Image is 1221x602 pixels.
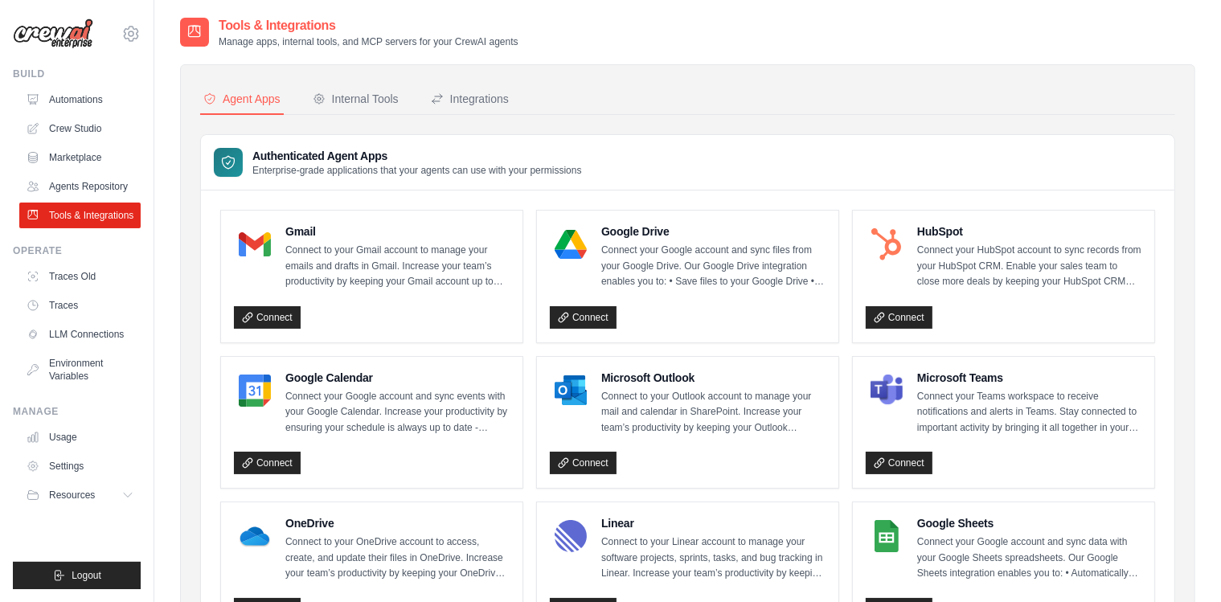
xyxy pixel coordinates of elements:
a: Settings [19,453,141,479]
p: Connect your HubSpot account to sync records from your HubSpot CRM. Enable your sales team to clo... [917,243,1141,290]
button: Logout [13,562,141,589]
img: Google Calendar Logo [239,375,271,407]
img: Logo [13,18,93,49]
a: Crew Studio [19,116,141,141]
h4: Microsoft Outlook [601,370,826,386]
button: Resources [19,482,141,508]
p: Connect to your OneDrive account to access, create, and update their files in OneDrive. Increase ... [285,534,510,582]
a: LLM Connections [19,321,141,347]
a: Agents Repository [19,174,141,199]
a: Automations [19,87,141,113]
a: Connect [550,452,617,474]
div: Agent Apps [203,91,281,107]
a: Marketplace [19,145,141,170]
span: Logout [72,569,101,582]
h4: Linear [601,515,826,531]
a: Connect [550,306,617,329]
span: Resources [49,489,95,502]
a: Usage [19,424,141,450]
a: Connect [234,452,301,474]
h4: Microsoft Teams [917,370,1141,386]
div: Operate [13,244,141,257]
div: Build [13,68,141,80]
p: Manage apps, internal tools, and MCP servers for your CrewAI agents [219,35,518,48]
div: Integrations [431,91,509,107]
h4: OneDrive [285,515,510,531]
button: Integrations [428,84,512,115]
a: Environment Variables [19,350,141,389]
h4: Google Calendar [285,370,510,386]
p: Connect your Google account and sync files from your Google Drive. Our Google Drive integration e... [601,243,826,290]
img: Microsoft Teams Logo [871,375,903,407]
p: Connect your Google account and sync data with your Google Sheets spreadsheets. Our Google Sheets... [917,534,1141,582]
p: Connect to your Gmail account to manage your emails and drafts in Gmail. Increase your team’s pro... [285,243,510,290]
p: Connect your Google account and sync events with your Google Calendar. Increase your productivity... [285,389,510,436]
a: Tools & Integrations [19,203,141,228]
h4: Google Drive [601,223,826,240]
img: Google Sheets Logo [871,520,903,552]
h3: Authenticated Agent Apps [252,148,582,164]
h4: Google Sheets [917,515,1141,531]
a: Connect [234,306,301,329]
img: Microsoft Outlook Logo [555,375,587,407]
p: Enterprise-grade applications that your agents can use with your permissions [252,164,582,177]
a: Connect [866,452,932,474]
div: Manage [13,405,141,418]
a: Traces Old [19,264,141,289]
img: Google Drive Logo [555,228,587,260]
button: Agent Apps [200,84,284,115]
h4: HubSpot [917,223,1141,240]
img: HubSpot Logo [871,228,903,260]
p: Connect to your Linear account to manage your software projects, sprints, tasks, and bug tracking... [601,534,826,582]
img: Linear Logo [555,520,587,552]
p: Connect your Teams workspace to receive notifications and alerts in Teams. Stay connected to impo... [917,389,1141,436]
a: Connect [866,306,932,329]
h2: Tools & Integrations [219,16,518,35]
a: Traces [19,293,141,318]
h4: Gmail [285,223,510,240]
p: Connect to your Outlook account to manage your mail and calendar in SharePoint. Increase your tea... [601,389,826,436]
img: Gmail Logo [239,228,271,260]
div: Internal Tools [313,91,399,107]
button: Internal Tools [309,84,402,115]
img: OneDrive Logo [239,520,271,552]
